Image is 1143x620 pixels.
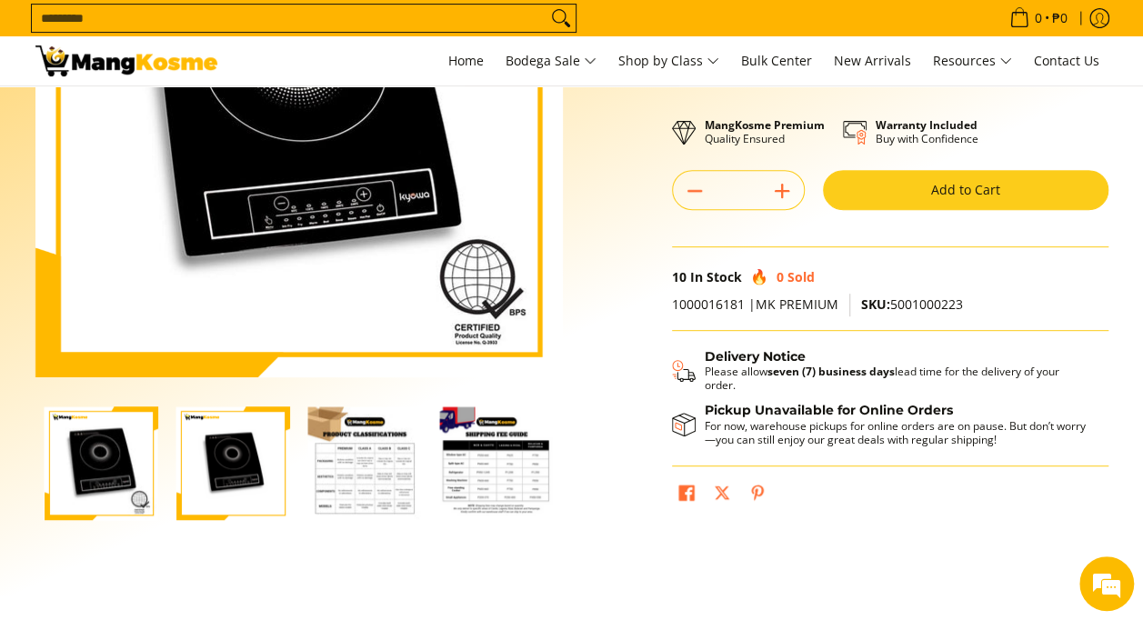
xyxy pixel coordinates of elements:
button: Search [546,5,576,32]
span: 0 [1032,12,1045,25]
a: Post on X [709,480,735,511]
img: Kyowa Induction Stove, Black KW-3634 (Premium)-1 [45,406,158,520]
span: 1000016181 |MK PREMIUM [672,295,838,313]
strong: MangKosme Premium [705,117,825,133]
button: Add to Cart [823,170,1108,210]
a: Shop by Class [609,36,728,85]
div: Chat with us now [95,102,306,125]
span: Bodega Sale [506,50,597,73]
a: Contact Us [1025,36,1108,85]
span: 0 [777,268,784,285]
span: Sold [787,268,815,285]
a: New Arrivals [825,36,920,85]
span: Bulk Center [741,52,812,69]
strong: seven (7) business days [767,364,895,379]
p: Quality Ensured [705,118,825,145]
span: Resources [933,50,1012,73]
a: Resources [924,36,1021,85]
div: Minimize live chat window [298,9,342,53]
nav: Main Menu [236,36,1108,85]
img: kyowa-single-induction-cooker-black-premium-full-view-mang-kosme [176,406,290,520]
span: 5001000223 [861,295,963,313]
span: • [1004,8,1073,28]
a: Bodega Sale [496,36,606,85]
a: Share on Facebook [674,480,699,511]
span: 10 [672,268,687,285]
button: Subtract [673,176,717,205]
button: Add [760,176,804,205]
span: Contact Us [1034,52,1099,69]
p: For now, warehouse pickups for online orders are on pause. But don’t worry—you can still enjoy ou... [705,419,1090,446]
span: We're online! [105,191,251,375]
strong: Delivery Notice [705,348,806,365]
a: Bulk Center [732,36,821,85]
textarea: Type your message and hit 'Enter' [9,421,346,485]
span: New Arrivals [834,52,911,69]
a: Home [439,36,493,85]
span: Shop by Class [618,50,719,73]
span: Home [448,52,484,69]
a: Pin on Pinterest [745,480,770,511]
p: Please allow lead time for the delivery of your order. [705,365,1090,392]
strong: Warranty Included [876,117,978,133]
strong: Pickup Unavailable for Online Orders [705,402,953,418]
button: Shipping & Delivery [672,349,1090,393]
span: In Stock [690,268,742,285]
span: ₱0 [1049,12,1070,25]
img: Kyowa Induction Stove - Tempered Glass Black (Premium) l Mang Kosme [35,45,217,76]
img: Kyowa Induction Stove, Black KW-3634 (Premium)-4 [440,406,554,520]
img: Kyowa Induction Stove, Black KW-3634 (Premium)-3 [308,406,422,520]
p: Buy with Confidence [876,118,978,145]
span: SKU: [861,295,890,313]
